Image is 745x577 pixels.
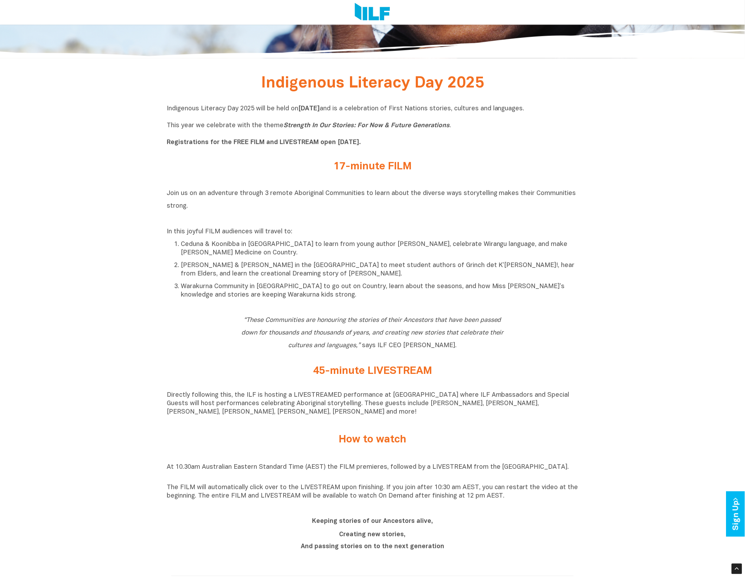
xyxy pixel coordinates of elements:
[167,190,576,209] span: Join us on an adventure through 3 remote Aboriginal Communities to learn about the diverse ways s...
[167,105,578,147] p: Indigenous Literacy Day 2025 will be held on and is a celebration of First Nations stories, cultu...
[241,318,504,349] i: “These Communities are honouring the stories of their Ancestors that have been passed down for th...
[355,3,390,22] img: Logo
[181,283,578,300] p: Warakurna Community in [GEOGRAPHIC_DATA] to go out on Country, learn about the seasons, and how M...
[167,228,578,236] p: In this joyful FILM audiences will travel to:
[181,262,578,279] p: [PERSON_NAME] & [PERSON_NAME] in the [GEOGRAPHIC_DATA] to meet student authors of Grinch det K’[P...
[241,434,504,446] h2: How to watch
[241,366,504,377] h2: 45-minute LIVESTREAM
[312,519,433,525] b: Keeping stories of our Ancestors alive,
[284,123,450,129] i: Strength In Our Stories: For Now & Future Generations
[732,564,742,574] div: Scroll Back to Top
[339,532,406,538] b: Creating new stories,
[241,318,504,349] span: says ILF CEO [PERSON_NAME].
[167,484,578,501] p: The FILM will automatically click over to the LIVESTREAM upon finishing. If you join after 10:30 ...
[298,106,320,112] b: [DATE]
[181,241,578,258] p: Ceduna & Koonibba in [GEOGRAPHIC_DATA] to learn from young author [PERSON_NAME], celebrate Wirang...
[301,544,444,550] b: And passing stories on to the next generation
[167,391,578,417] p: Directly following this, the ILF is hosting a LIVESTREAMED performance at [GEOGRAPHIC_DATA] where...
[167,463,578,480] p: At 10.30am Australian Eastern Standard Time (AEST) the FILM premieres, followed by a LIVESTREAM f...
[167,140,361,145] b: Registrations for the FREE FILM and LIVESTREAM open [DATE].
[261,76,484,91] span: Indigenous Literacy Day 2025
[241,161,504,173] h2: 17-minute FILM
